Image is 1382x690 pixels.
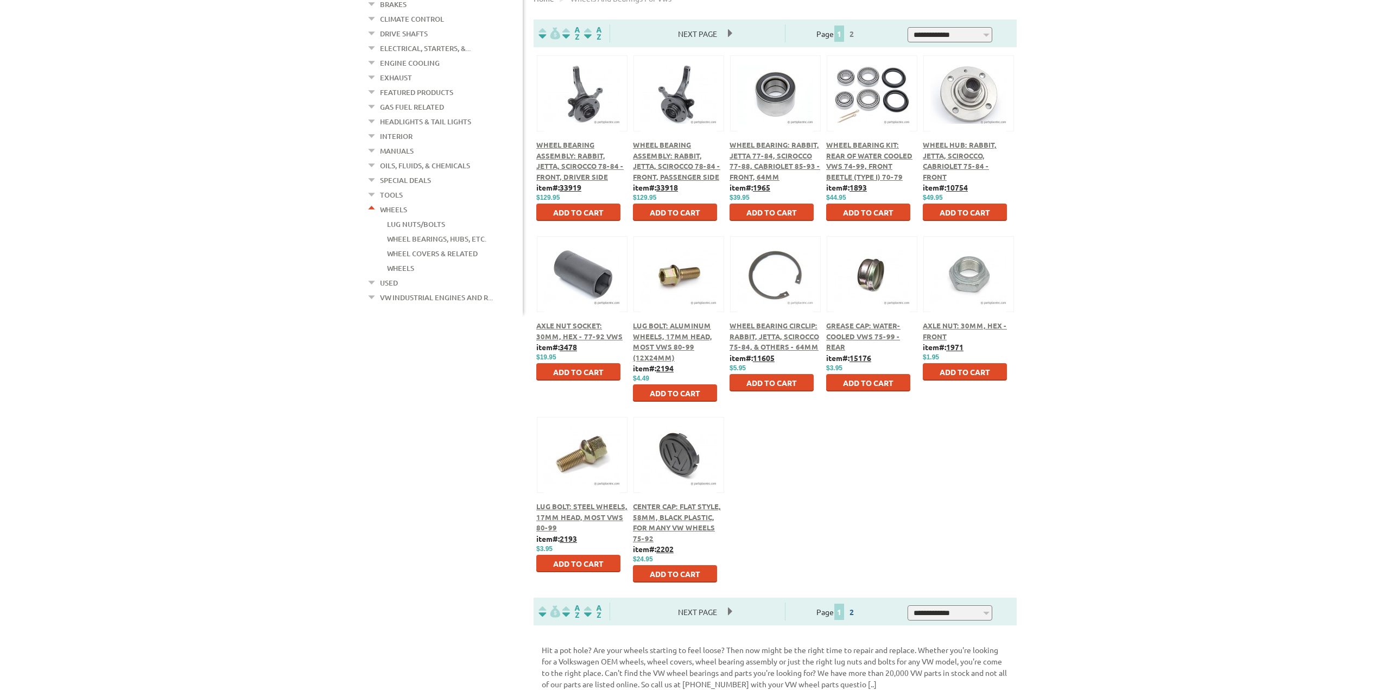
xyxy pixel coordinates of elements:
button: Add to Cart [923,363,1007,381]
span: Center Cap: Flat Style, 58mm, Black plastic, for many VW wheels 75-92 [633,502,721,543]
a: Lug Bolt: Aluminum Wheels, 17mm Head, Most VWs 80-99 (12x24mm) [633,321,712,362]
a: Interior [380,129,413,143]
button: Add to Cart [923,204,1007,221]
button: Add to Cart [536,363,620,381]
a: Wheel Bearing Kit: Rear of Water Cooled VWs 74-99, Front Beetle (Type I) 70-79 [826,140,912,181]
b: item#: [730,182,770,192]
span: $1.95 [923,353,939,361]
u: 33918 [656,182,678,192]
span: $39.95 [730,194,750,201]
span: $129.95 [536,194,560,201]
div: Page [785,24,889,42]
u: 33919 [560,182,581,192]
b: item#: [536,534,577,543]
a: Climate Control [380,12,444,26]
a: Manuals [380,144,414,158]
u: 15176 [850,353,871,363]
a: Wheel Bearing Assembly: Rabbit, Jetta, Scirocco 78-84 - Front, Driver Side [536,140,624,181]
img: filterpricelow.svg [538,27,560,40]
div: Page [785,603,889,621]
span: $19.95 [536,353,556,361]
u: 2193 [560,534,577,543]
a: Wheel Bearing Circlip: Rabbit, Jetta, Scirocco 75-84, & Others - 64mm [730,321,819,351]
a: Lug Bolt: Steel Wheels, 17mm Head, Most VWs 80-99 [536,502,627,532]
a: Exhaust [380,71,412,85]
a: 2 [847,607,857,617]
b: item#: [730,353,775,363]
u: 2202 [656,544,674,554]
span: $24.95 [633,555,653,563]
button: Add to Cart [730,374,814,391]
span: $4.49 [633,375,649,382]
span: $3.95 [826,364,842,372]
b: item#: [923,182,968,192]
a: VW Industrial Engines and R... [380,290,493,305]
a: Gas Fuel Related [380,100,444,114]
a: Engine Cooling [380,56,440,70]
span: Add to Cart [650,207,700,217]
span: 1 [834,604,844,620]
b: item#: [826,353,871,363]
a: Wheel Hub: Rabbit, Jetta, Scirocco, Cabriolet 75-84 - Front [923,140,997,181]
span: Add to Cart [940,367,990,377]
b: item#: [536,182,581,192]
span: Next Page [667,604,728,620]
span: Axle Nut: 30mm, Hex - Front [923,321,1007,341]
button: Add to Cart [633,384,717,402]
u: 10754 [946,182,968,192]
button: Add to Cart [536,204,620,221]
span: 1 [834,26,844,42]
span: Add to Cart [553,367,604,377]
b: item#: [633,182,678,192]
span: Add to Cart [746,378,797,388]
a: Next Page [667,29,728,39]
a: Electrical, Starters, &... [380,41,471,55]
a: Tools [380,188,403,202]
span: Grease Cap: Water-cooled VWs 75-99 - Rear [826,321,901,351]
span: Add to Cart [843,207,893,217]
a: Wheels [387,261,414,275]
a: Drive Shafts [380,27,428,41]
span: Add to Cart [553,559,604,568]
a: Wheel Covers & Related [387,246,478,261]
u: 2194 [656,363,674,373]
a: Wheel Bearing: Rabbit, Jetta 77-84, Scirocco 77-88, Cabriolet 85-93 - Front, 64mm [730,140,820,181]
button: Add to Cart [826,374,910,391]
a: Wheel Bearings, Hubs, Etc. [387,232,486,246]
b: item#: [633,363,674,373]
a: Axle Nut Socket: 30mm, Hex - 77-92 VWs [536,321,623,341]
b: item#: [633,544,674,554]
button: Add to Cart [633,565,717,583]
a: Wheels [380,202,407,217]
u: 11605 [753,353,775,363]
img: Sort by Headline [560,605,582,618]
span: Add to Cart [650,388,700,398]
button: Add to Cart [633,204,717,221]
a: Lug Nuts/Bolts [387,217,445,231]
u: 3478 [560,342,577,352]
span: Add to Cart [650,569,700,579]
img: filterpricelow.svg [538,605,560,618]
a: Special Deals [380,173,431,187]
span: $129.95 [633,194,656,201]
button: Add to Cart [826,204,910,221]
u: 1893 [850,182,867,192]
span: $3.95 [536,545,553,553]
span: Add to Cart [746,207,797,217]
u: 1971 [946,342,963,352]
span: Add to Cart [553,207,604,217]
a: Oils, Fluids, & Chemicals [380,159,470,173]
b: item#: [536,342,577,352]
img: Sort by Headline [560,27,582,40]
a: Headlights & Tail Lights [380,115,471,129]
button: Add to Cart [730,204,814,221]
b: item#: [826,182,867,192]
b: item#: [923,342,963,352]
